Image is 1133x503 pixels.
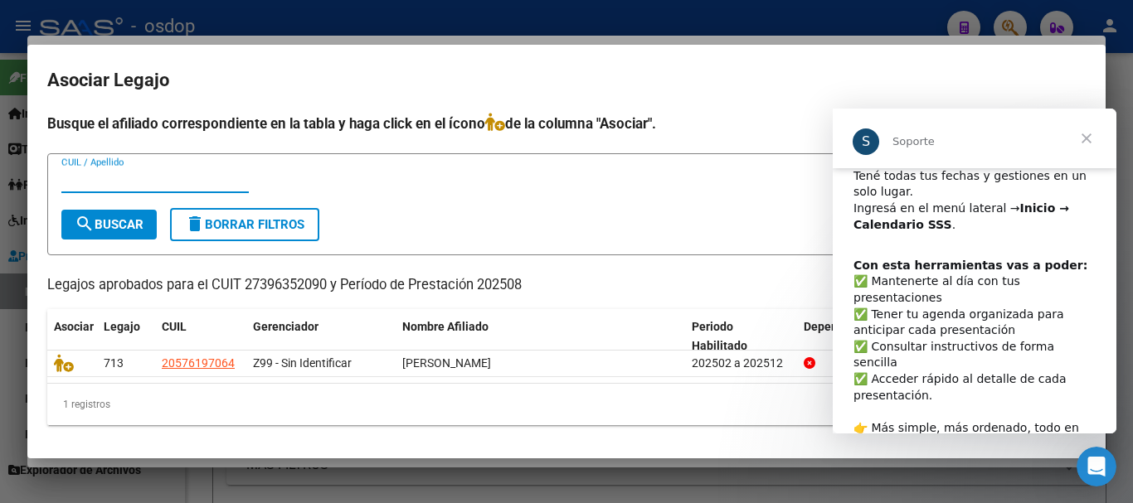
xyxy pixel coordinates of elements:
[21,150,255,163] b: Con esta herramientas vas a poder:
[162,356,235,370] span: 20576197064
[54,320,94,333] span: Asociar
[155,309,246,364] datatable-header-cell: CUIL
[804,320,873,333] span: Dependencia
[162,320,187,333] span: CUIL
[21,149,263,344] div: ​✅ Mantenerte al día con tus presentaciones ✅ Tener tu agenda organizada para anticipar cada pres...
[253,356,352,370] span: Z99 - Sin Identificar
[170,208,319,241] button: Borrar Filtros
[185,214,205,234] mat-icon: delete
[253,320,319,333] span: Gerenciador
[75,214,95,234] mat-icon: search
[797,309,1087,364] datatable-header-cell: Dependencia
[104,320,140,333] span: Legajo
[396,309,685,364] datatable-header-cell: Nombre Afiliado
[75,217,143,232] span: Buscar
[47,275,1086,296] p: Legajos aprobados para el CUIT 27396352090 y Período de Prestación 202508
[47,384,1086,425] div: 1 registros
[685,309,797,364] datatable-header-cell: Periodo Habilitado
[692,320,747,352] span: Periodo Habilitado
[104,356,124,370] span: 713
[47,309,97,364] datatable-header-cell: Asociar
[246,309,396,364] datatable-header-cell: Gerenciador
[47,65,1086,96] h2: Asociar Legajo
[61,210,157,239] button: Buscar
[402,320,489,333] span: Nombre Afiliado
[97,309,155,364] datatable-header-cell: Legajo
[185,217,304,232] span: Borrar Filtros
[402,356,491,370] span: ACEVEDO DYLAN
[47,113,1086,134] h4: Busque el afiliado correspondiente en la tabla y haga click en el ícono de la columna "Asociar".
[692,354,790,373] div: 202502 a 202512
[1077,447,1116,486] iframe: Intercom live chat
[833,109,1116,433] iframe: Intercom live chat mensaje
